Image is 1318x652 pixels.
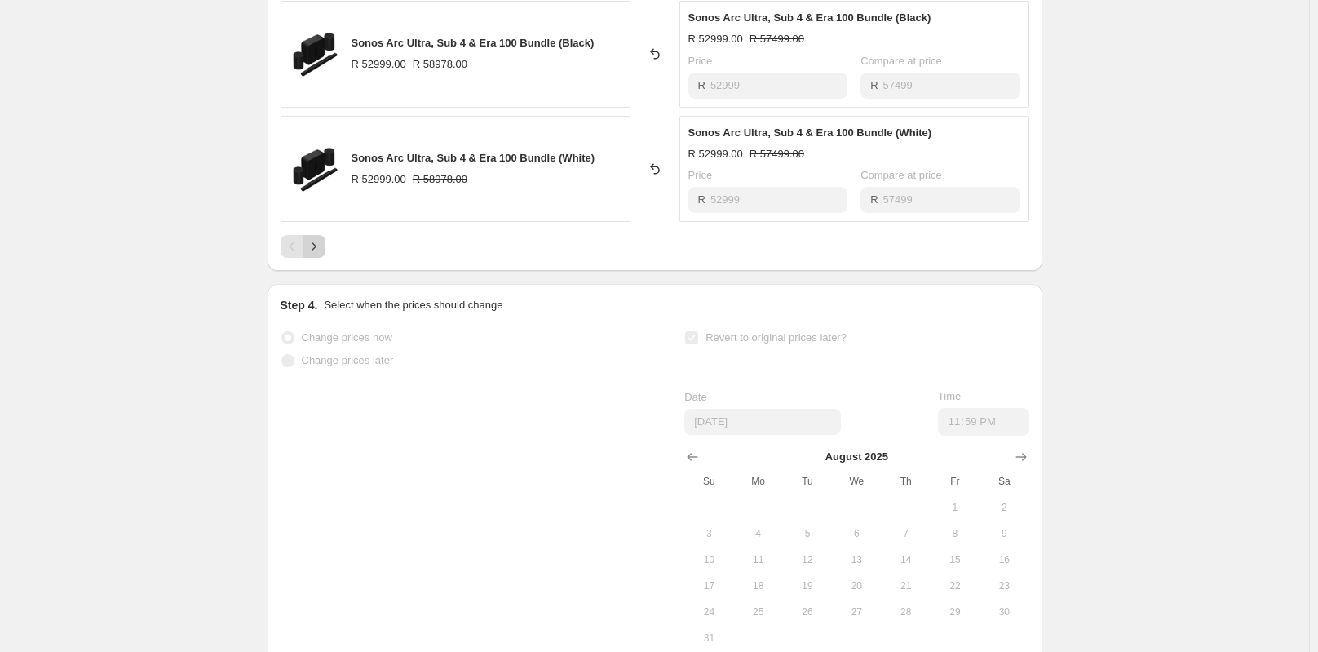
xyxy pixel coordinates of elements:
[1010,446,1033,468] button: Show next month, September 2025
[887,553,923,566] span: 14
[705,331,847,344] span: Revert to original prices later?
[290,144,338,193] img: 2_d64c3e2f-432b-430e-8f64-7ffe3464b35f_80x.png
[986,501,1022,514] span: 2
[281,297,318,313] h2: Step 4.
[734,468,783,495] th: Monday
[832,468,881,495] th: Wednesday
[870,79,878,91] span: R
[684,391,706,403] span: Date
[986,605,1022,619] span: 30
[684,409,841,435] input: 9/12/2025
[352,56,406,73] div: R 52999.00
[734,547,783,573] button: Monday August 11 2025
[980,521,1028,547] button: Saturday August 9 2025
[281,235,325,258] nav: Pagination
[783,468,832,495] th: Tuesday
[681,446,704,468] button: Show previous month, July 2025
[783,573,832,599] button: Tuesday August 19 2025
[986,527,1022,540] span: 9
[860,169,942,181] span: Compare at price
[937,605,973,619] span: 29
[881,547,930,573] button: Thursday August 14 2025
[691,553,727,566] span: 10
[783,599,832,625] button: Tuesday August 26 2025
[860,55,942,67] span: Compare at price
[698,193,705,206] span: R
[741,605,776,619] span: 25
[324,297,502,313] p: Select when the prices should change
[789,527,825,540] span: 5
[691,475,727,488] span: Su
[980,573,1028,599] button: Saturday August 23 2025
[986,475,1022,488] span: Sa
[838,605,874,619] span: 27
[691,632,727,645] span: 31
[750,146,804,162] strike: R 57499.00
[303,235,325,258] button: Next
[352,152,595,164] span: Sonos Arc Ultra, Sub 4 & Era 100 Bundle (White)
[832,599,881,625] button: Wednesday August 27 2025
[684,468,733,495] th: Sunday
[741,475,776,488] span: Mo
[887,605,923,619] span: 28
[734,599,783,625] button: Monday August 25 2025
[783,547,832,573] button: Tuesday August 12 2025
[838,579,874,592] span: 20
[887,475,923,488] span: Th
[698,79,705,91] span: R
[937,553,973,566] span: 15
[937,579,973,592] span: 22
[881,521,930,547] button: Thursday August 7 2025
[734,573,783,599] button: Monday August 18 2025
[931,599,980,625] button: Friday August 29 2025
[290,29,338,78] img: 2_d64c3e2f-432b-430e-8f64-7ffe3464b35f_80x.png
[832,521,881,547] button: Wednesday August 6 2025
[684,547,733,573] button: Sunday August 10 2025
[684,521,733,547] button: Sunday August 3 2025
[980,547,1028,573] button: Saturday August 16 2025
[789,605,825,619] span: 26
[931,573,980,599] button: Friday August 22 2025
[832,547,881,573] button: Wednesday August 13 2025
[684,599,733,625] button: Sunday August 24 2025
[986,553,1022,566] span: 16
[986,579,1022,592] span: 23
[750,31,804,47] strike: R 57499.00
[413,171,467,188] strike: R 58978.00
[688,126,932,139] span: Sonos Arc Ultra, Sub 4 & Era 100 Bundle (White)
[838,527,874,540] span: 6
[302,331,392,344] span: Change prices now
[734,521,783,547] button: Monday August 4 2025
[783,521,832,547] button: Tuesday August 5 2025
[352,37,595,49] span: Sonos Arc Ultra, Sub 4 & Era 100 Bundle (Black)
[881,573,930,599] button: Thursday August 21 2025
[870,193,878,206] span: R
[691,527,727,540] span: 3
[741,553,776,566] span: 11
[741,527,776,540] span: 4
[938,390,961,402] span: Time
[688,146,743,162] div: R 52999.00
[980,599,1028,625] button: Saturday August 30 2025
[688,169,713,181] span: Price
[684,573,733,599] button: Sunday August 17 2025
[881,468,930,495] th: Thursday
[741,579,776,592] span: 18
[938,408,1029,436] input: 12:00
[887,527,923,540] span: 7
[688,11,931,24] span: Sonos Arc Ultra, Sub 4 & Era 100 Bundle (Black)
[789,553,825,566] span: 12
[931,495,980,521] button: Friday August 1 2025
[887,579,923,592] span: 21
[937,501,973,514] span: 1
[838,553,874,566] span: 13
[413,56,467,73] strike: R 58978.00
[688,55,713,67] span: Price
[302,354,394,366] span: Change prices later
[789,579,825,592] span: 19
[931,521,980,547] button: Friday August 8 2025
[684,625,733,651] button: Sunday August 31 2025
[931,468,980,495] th: Friday
[832,573,881,599] button: Wednesday August 20 2025
[352,171,406,188] div: R 52999.00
